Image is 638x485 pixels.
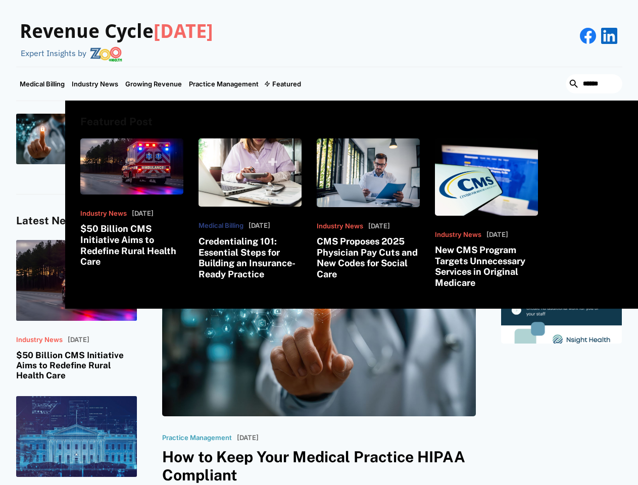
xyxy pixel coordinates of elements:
p: Industry News [317,222,363,230]
div: Featured [262,67,305,101]
p: Industry News [435,231,481,239]
div: Expert Insights by [21,48,86,58]
h3: $50 Billion CMS Initiative Aims to Redefine Rural Health Care [80,223,183,267]
div: Featured [272,80,301,88]
p: [DATE] [249,222,270,230]
p: Industry News [16,336,63,344]
a: Practice Management [185,67,262,101]
p: [DATE] [68,336,89,344]
a: Medical Billing [16,67,68,101]
h4: Latest News [16,215,137,227]
p: Practice Management [162,434,232,442]
h3: Revenue Cycle [20,20,213,43]
a: Industry News[DATE]New CMS Program Targets Unnecessary Services in Original Medicare [435,138,538,288]
p: Industry News [80,210,127,218]
a: Industry News[DATE]$50 Billion CMS Initiative Aims to Redefine Rural Health Care [80,138,183,267]
h3: $50 Billion CMS Initiative Aims to Redefine Rural Health Care [16,350,137,381]
p: Medical Billing [199,222,243,230]
a: Medical Billing[DATE]Credentialing 101: Essential Steps for Building an Insurance-Ready Practice [199,138,302,280]
a: Industry News[DATE]CMS Proposes 2025 Physician Pay Cuts and New Codes for Social Care [317,138,420,280]
p: [DATE] [237,434,259,442]
a: Practice ManagementHow to Keep Your Medical Practice HIPAA Compliant [16,114,157,164]
h3: CMS Proposes 2025 Physician Pay Cuts and New Codes for Social Care [317,236,420,279]
h3: New CMS Program Targets Unnecessary Services in Original Medicare [435,245,538,288]
h3: Credentialing 101: Essential Steps for Building an Insurance-Ready Practice [199,236,302,279]
p: [DATE] [368,222,390,230]
a: Industry News [68,67,122,101]
span: [DATE] [154,20,213,42]
a: Industry News[DATE]$50 Billion CMS Initiative Aims to Redefine Rural Health Care [16,240,137,381]
h3: How to Keep Your Medical Practice HIPAA Compliant [162,448,476,484]
p: [DATE] [486,231,508,239]
a: Growing Revenue [122,67,185,101]
a: Revenue Cycle[DATE]Expert Insights by [16,10,213,62]
p: [DATE] [132,210,154,218]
